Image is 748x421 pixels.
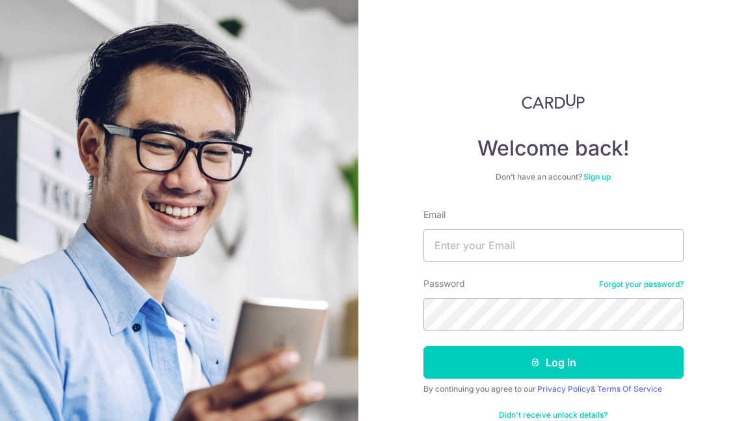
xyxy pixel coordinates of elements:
[522,94,585,109] img: CardUp Logo
[423,346,684,379] button: Log in
[423,208,446,221] label: Email
[423,172,684,182] div: Don’t have an account?
[423,384,684,394] div: By continuing you agree to our &
[583,172,611,182] a: Sign up
[537,384,591,394] a: Privacy Policy
[599,279,684,290] a: Forgot your password?
[423,277,465,290] label: Password
[423,135,684,161] h4: Welcome back!
[499,410,608,420] a: Didn't receive unlock details?
[597,384,662,394] a: Terms Of Service
[423,229,684,262] input: Enter your Email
